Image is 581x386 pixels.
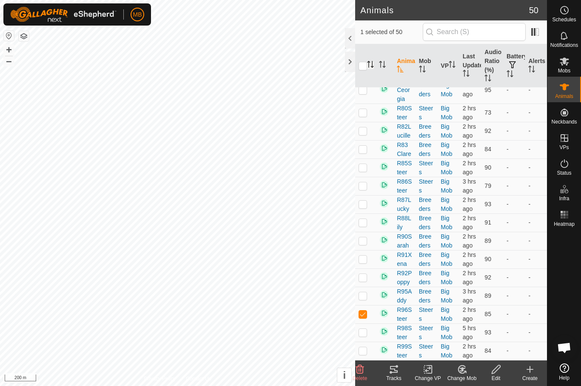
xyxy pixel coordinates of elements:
[379,216,389,227] img: returning on
[503,213,525,232] td: -
[463,141,476,157] span: 29 Sep 2025 at 8:03 pm
[484,237,491,244] span: 89
[419,251,434,268] div: Breeders
[367,62,374,69] p-sorticon: Activate to sort
[4,56,14,66] button: –
[419,214,434,232] div: Breeders
[559,145,569,150] span: VPs
[484,182,491,189] span: 79
[379,143,389,153] img: returning on
[463,178,476,194] span: 29 Sep 2025 at 7:33 pm
[484,86,491,93] span: 95
[379,308,389,318] img: returning on
[463,288,476,304] span: 29 Sep 2025 at 7:32 pm
[186,375,211,383] a: Contact Us
[481,44,503,88] th: Audio Ratio (%)
[441,233,452,249] a: Big Mob
[441,306,452,322] a: Big Mob
[525,305,547,323] td: -
[484,76,491,83] p-sorticon: Activate to sort
[441,196,452,212] a: Big Mob
[441,343,452,359] a: Big Mob
[503,140,525,158] td: -
[441,141,452,157] a: Big Mob
[4,45,14,55] button: +
[484,256,491,262] span: 90
[525,122,547,140] td: -
[552,17,576,22] span: Schedules
[525,250,547,268] td: -
[360,28,422,37] span: 1 selected of 50
[379,180,389,190] img: returning on
[525,287,547,305] td: -
[463,215,476,230] span: 29 Sep 2025 at 8:03 pm
[411,374,445,382] div: Change VP
[507,72,513,78] p-sorticon: Activate to sort
[525,213,547,232] td: -
[503,76,525,104] td: -
[503,305,525,323] td: -
[360,5,529,15] h2: Animals
[441,288,452,304] a: Big Mob
[4,31,14,41] button: Reset Map
[525,177,547,195] td: -
[437,44,459,88] th: VP
[419,177,434,195] div: Steers
[419,342,434,360] div: Steers
[525,76,547,104] td: -
[397,214,412,232] span: R88Lily
[419,141,434,158] div: Breeders
[423,23,526,41] input: Search (S)
[19,31,29,41] button: Map Layers
[379,84,389,94] img: returning on
[529,4,538,17] span: 50
[419,159,434,177] div: Steers
[503,232,525,250] td: -
[463,270,476,285] span: 29 Sep 2025 at 8:03 pm
[503,342,525,360] td: -
[419,104,434,122] div: Steers
[419,122,434,140] div: Breeders
[503,195,525,213] td: -
[441,123,452,139] a: Big Mob
[463,306,476,322] span: 29 Sep 2025 at 8:03 pm
[445,374,479,382] div: Change Mob
[479,374,513,382] div: Edit
[550,43,578,48] span: Notifications
[503,250,525,268] td: -
[463,196,476,212] span: 29 Sep 2025 at 8:02 pm
[503,44,525,88] th: Battery
[484,329,491,336] span: 93
[525,158,547,177] td: -
[559,196,569,201] span: Infra
[525,140,547,158] td: -
[463,105,476,121] span: 29 Sep 2025 at 8:03 pm
[525,44,547,88] th: Alerts
[547,360,581,384] a: Help
[397,159,412,177] span: R85Steer
[379,271,389,282] img: returning on
[397,342,412,360] span: R99Steer
[379,62,386,69] p-sorticon: Activate to sort
[377,374,411,382] div: Tracks
[419,196,434,213] div: Breeders
[441,105,452,121] a: Big Mob
[484,146,491,153] span: 84
[555,94,573,99] span: Animals
[379,161,389,172] img: returning on
[379,345,389,355] img: returning on
[463,71,470,78] p-sorticon: Activate to sort
[484,219,491,226] span: 91
[463,123,476,139] span: 29 Sep 2025 at 8:03 pm
[397,122,412,140] span: R82Lucille
[419,81,434,99] div: Breeders
[397,77,412,104] span: R77Ceorgia
[484,292,491,299] span: 89
[416,44,438,88] th: Mob
[343,369,346,381] span: i
[397,177,412,195] span: R86Steer
[459,44,481,88] th: Last Updated
[441,160,452,176] a: Big Mob
[419,269,434,287] div: Breeders
[441,178,452,194] a: Big Mob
